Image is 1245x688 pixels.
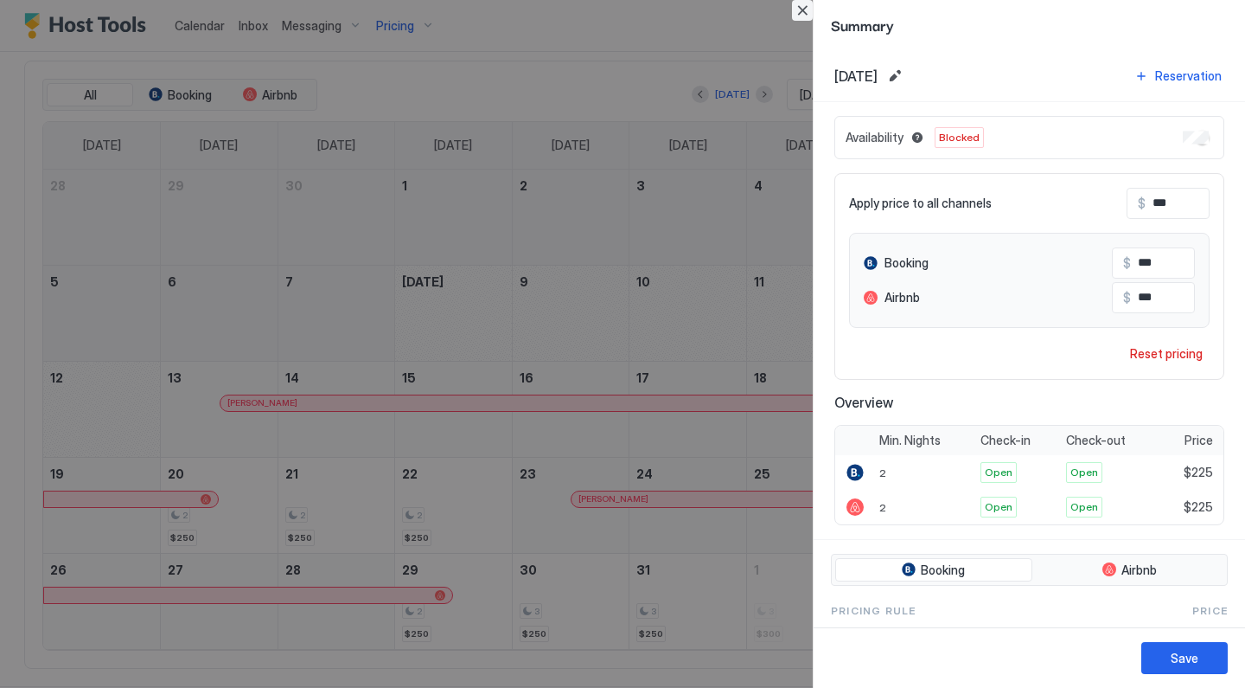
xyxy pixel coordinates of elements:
div: Save [1171,649,1198,667]
button: Reservation [1132,64,1224,87]
span: Blocked [939,130,980,145]
span: Price [1192,603,1228,619]
span: Booking [884,255,929,271]
span: Airbnb [884,290,920,305]
span: 2 [879,466,886,479]
span: $ [1123,255,1131,271]
span: [DATE] [834,68,878,85]
span: Availability [846,130,903,145]
span: $ [1138,196,1146,211]
button: Blocked dates override all pricing rules and remain unavailable until manually unblocked [907,127,928,148]
div: tab-group [831,554,1228,587]
span: Airbnb [1121,563,1157,578]
button: Edit date range [884,66,905,87]
button: Booking [835,558,1032,582]
span: Summary [831,14,1228,35]
span: Open [1070,465,1098,480]
span: Check-out [1066,433,1126,448]
span: $225 [1184,499,1213,515]
span: Min. Nights [879,433,941,448]
span: Overview [834,394,1224,411]
span: Pricing Rule [831,603,916,619]
span: Booking [921,563,965,578]
button: Airbnb [1036,558,1224,582]
button: Save [1141,642,1228,674]
span: Price [1184,433,1213,448]
span: Check-in [980,433,1031,448]
button: Reset pricing [1123,342,1210,365]
iframe: Intercom live chat [17,629,59,671]
span: 2 [879,501,886,514]
span: Open [985,465,1012,480]
span: $225 [1184,465,1213,480]
span: Open [1070,499,1098,515]
div: Reservation [1155,67,1222,85]
span: $ [1123,290,1131,305]
div: Reset pricing [1130,344,1203,363]
span: Apply price to all channels [849,196,992,211]
span: Open [985,499,1012,515]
